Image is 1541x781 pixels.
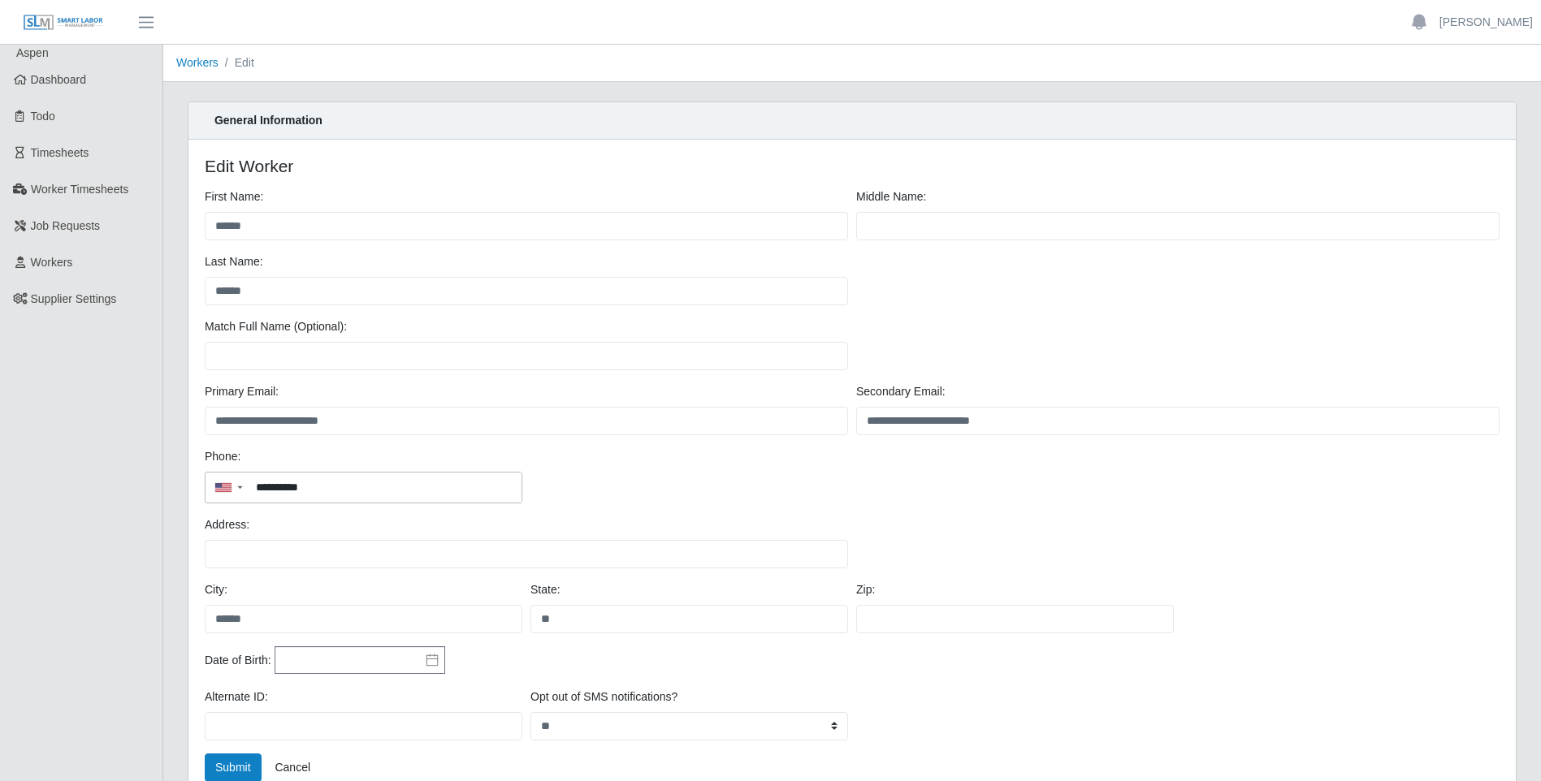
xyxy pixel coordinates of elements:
[206,472,250,503] div: Country Code Selector
[205,318,347,335] label: Match Full Name (Optional):
[219,54,254,71] li: Edit
[205,383,279,400] label: Primary Email:
[31,292,117,305] span: Supplier Settings
[205,652,271,669] label: Date of Birth:
[530,688,677,705] label: Opt out of SMS notifications?
[205,253,263,270] label: Last Name:
[31,219,101,232] span: Job Requests
[205,188,263,205] label: First Name:
[31,146,89,159] span: Timesheets
[205,581,227,598] label: City:
[31,256,73,269] span: Workers
[205,688,268,705] label: Alternate ID:
[530,581,561,598] label: State:
[176,56,219,69] a: Workers
[236,484,245,490] span: ▼
[856,581,875,598] label: Zip:
[1439,14,1533,31] a: [PERSON_NAME]
[214,114,322,127] strong: General Information
[856,188,926,205] label: Middle Name:
[23,14,104,32] img: SLM Logo
[856,383,946,400] label: Secondary Email:
[16,46,49,59] span: Aspen
[31,183,128,196] span: Worker Timesheets
[205,448,240,465] label: Phone:
[205,516,249,533] label: Address:
[31,73,87,86] span: Dashboard
[205,156,730,176] h4: Edit Worker
[31,110,55,123] span: Todo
